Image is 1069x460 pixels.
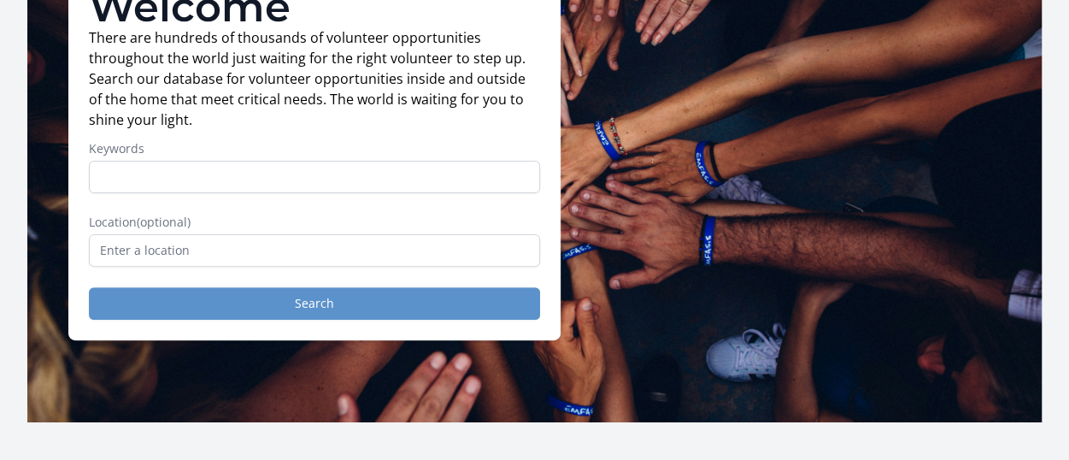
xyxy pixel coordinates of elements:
[137,214,191,230] span: (optional)
[89,27,540,130] p: There are hundreds of thousands of volunteer opportunities throughout the world just waiting for ...
[89,140,540,157] label: Keywords
[89,287,540,320] button: Search
[89,214,540,231] label: Location
[89,234,540,267] input: Enter a location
